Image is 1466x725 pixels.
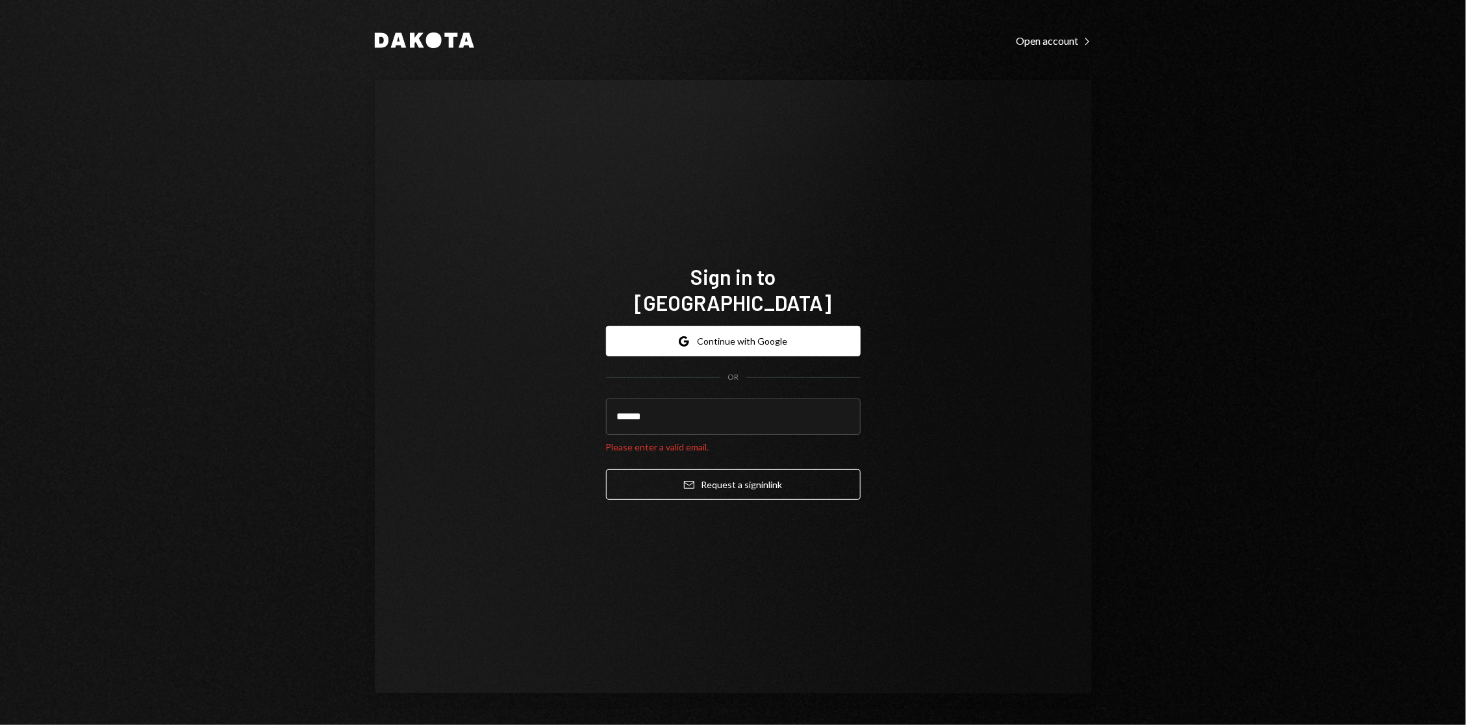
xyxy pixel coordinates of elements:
button: Request a signinlink [606,469,861,500]
a: Open account [1017,33,1092,47]
div: Please enter a valid email. [606,440,861,454]
div: Open account [1017,34,1092,47]
div: OR [727,372,739,383]
h1: Sign in to [GEOGRAPHIC_DATA] [606,264,861,315]
button: Continue with Google [606,326,861,356]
